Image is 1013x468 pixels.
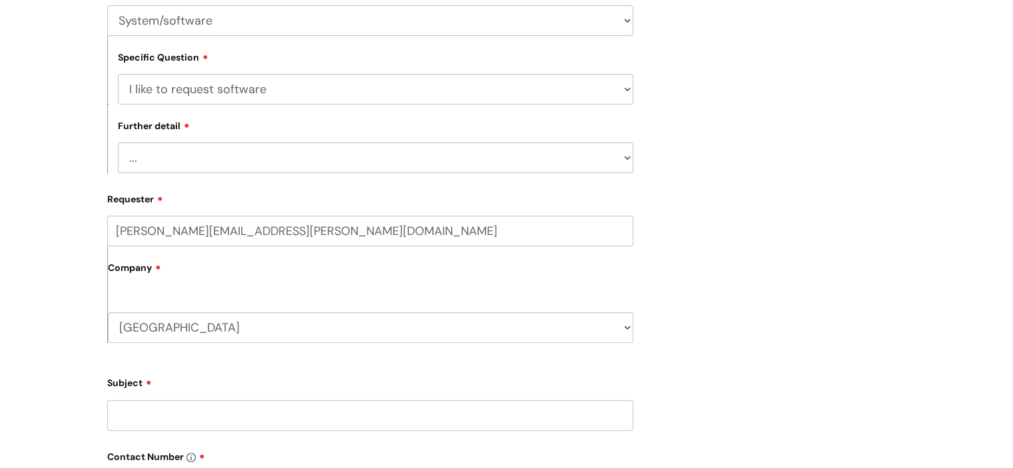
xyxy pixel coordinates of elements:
[107,216,633,246] input: Email
[107,373,633,389] label: Subject
[186,453,196,462] img: info-icon.svg
[107,447,633,463] label: Contact Number
[118,50,208,63] label: Specific Question
[108,258,633,288] label: Company
[107,189,633,205] label: Requester
[118,118,190,132] label: Further detail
